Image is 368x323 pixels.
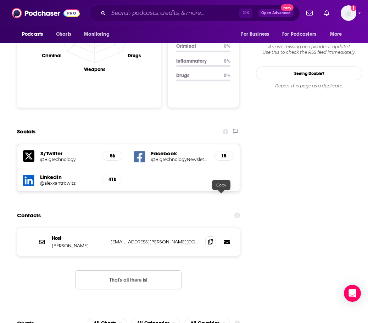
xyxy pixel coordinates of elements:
span: Open Advanced [261,11,291,15]
span: Logged in as TrevorC [341,5,356,21]
h5: LinkedIn [40,174,97,180]
div: Report this page as a duplicate. [256,83,362,89]
a: @BigTechnologyNewsletter [151,157,208,162]
a: @BigTechnology [40,157,97,162]
img: User Profile [341,5,356,21]
h2: Contacts [17,209,41,222]
h2: Socials [17,125,35,138]
div: Open Intercom Messenger [344,285,361,302]
span: More [330,29,342,39]
p: Criminal [176,43,218,49]
span: For Podcasters [282,29,316,39]
span: Charts [56,29,71,39]
button: open menu [236,28,278,41]
h5: 5k [108,153,116,159]
span: For Business [241,29,269,39]
div: Are we missing an episode or update? Use this to check the RSS feed immediately. [256,44,362,55]
p: 0 % [224,43,230,49]
p: [EMAIL_ADDRESS][PERSON_NAME][DOMAIN_NAME] [111,239,200,245]
a: Show notifications dropdown [303,7,316,19]
h5: 15 [220,153,228,159]
div: Search podcasts, credits, & more... [89,5,300,21]
button: open menu [278,28,327,41]
div: Copy [212,180,230,190]
h5: X/Twitter [40,150,97,157]
a: @alexkantrowitz [40,180,97,186]
span: ⌘ K [239,8,252,18]
p: [PERSON_NAME] [52,243,105,249]
text: Weapons [84,66,105,72]
span: Podcasts [22,29,43,39]
button: Show profile menu [341,5,356,21]
p: Host [52,235,105,241]
text: Criminal [42,52,62,58]
h5: 41k [108,177,116,183]
p: Drugs [176,73,218,79]
h5: Facebook [151,150,208,157]
p: 0 % [224,73,230,79]
text: Drugs [128,52,141,58]
button: open menu [79,28,118,41]
a: Charts [51,28,76,41]
img: Podchaser - Follow, Share and Rate Podcasts [12,6,80,20]
svg: Add a profile image [351,5,356,11]
a: Show notifications dropdown [321,7,332,19]
p: 0 % [224,58,230,64]
span: New [281,4,294,11]
button: Open AdvancedNew [258,9,294,17]
span: Monitoring [84,29,109,39]
input: Search podcasts, credits, & more... [108,7,239,19]
p: Inflammatory [176,58,218,64]
button: open menu [17,28,52,41]
button: open menu [325,28,351,41]
button: Nothing here. [75,270,182,289]
a: Seeing Double? [256,67,362,80]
